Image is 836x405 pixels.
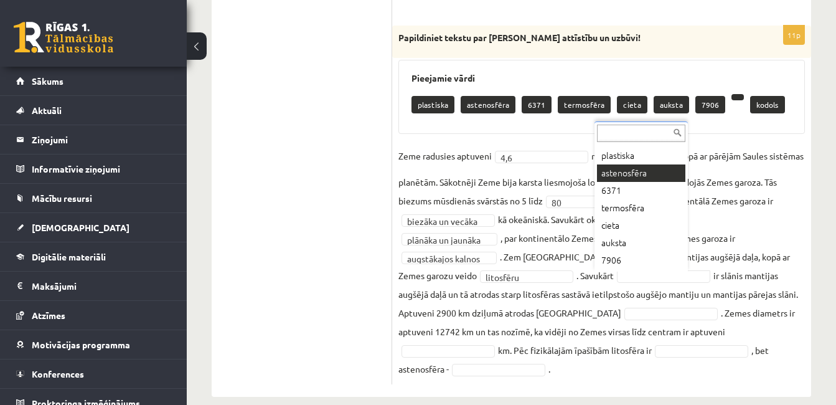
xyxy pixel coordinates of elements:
div: astenosfēra [597,164,685,182]
div: auksta [597,234,685,252]
div: termosfēra [597,199,685,217]
div: 6371 [597,182,685,199]
div: cieta [597,217,685,234]
div: 7906 [597,252,685,269]
div: plastiska [597,147,685,164]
